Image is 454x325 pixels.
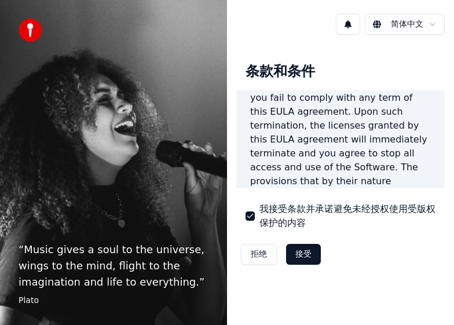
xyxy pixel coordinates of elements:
[250,77,431,216] p: It will also terminate immediately if you fail to comply with any term of this EULA agreement. Up...
[241,244,277,265] button: 拒绝
[19,242,208,290] p: “ Music gives a soul to the universe, wings to the mind, flight to the imagination and life to ev...
[259,202,435,230] label: 我接受条款并承诺避免未经授权使用受版权保护的内容
[19,295,208,306] footer: Plato
[236,53,324,90] div: 条款和条件
[19,19,42,42] img: youka
[286,244,321,265] button: 接受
